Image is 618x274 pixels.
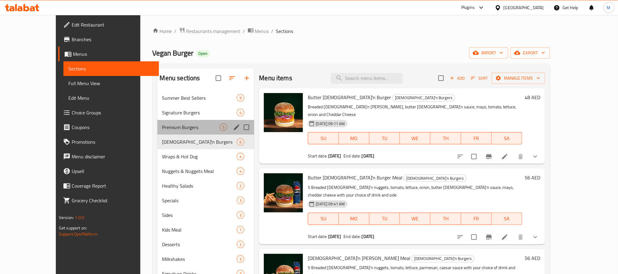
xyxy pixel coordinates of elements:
[162,168,237,175] div: Nuggets & Nuggets Meal
[271,27,274,35] li: /
[343,152,361,160] span: End date:
[157,222,254,237] div: Kids Meal1
[237,183,244,189] span: 2
[162,94,237,102] span: Summer Best Sellers
[157,164,254,178] div: Nuggets & Nuggets Meal4
[58,105,159,120] a: Choice Groups
[196,50,210,57] div: Open
[153,27,550,35] nav: breadcrumb
[328,152,341,160] b: [DATE]
[237,241,244,248] div: items
[59,230,98,238] a: Support.OpsPlatform
[433,214,458,223] span: TH
[237,154,244,160] span: 4
[72,168,154,175] span: Upsell
[461,4,475,11] div: Plugins
[237,138,244,146] div: items
[157,237,254,252] div: Desserts2
[400,132,430,144] button: WE
[237,109,244,116] div: items
[525,254,540,262] h6: 56 AED
[237,226,244,233] div: items
[453,149,468,164] button: sort-choices
[153,46,194,60] span: Vegan Burger
[162,138,237,146] div: Chick'n Burgers
[412,255,474,262] span: [DEMOGRAPHIC_DATA]'n Burgers
[308,184,522,199] p: 5 Breaded [DEMOGRAPHIC_DATA]'n nuggets, tomato, lettuce, onion, butter [DEMOGRAPHIC_DATA]'n sauce...
[72,124,154,131] span: Coupons
[237,182,244,189] div: items
[497,74,540,82] span: Manage items
[157,149,254,164] div: Wraps & Hot Dog4
[461,213,492,225] button: FR
[153,27,172,35] a: Home
[237,110,244,116] span: 4
[237,198,244,204] span: 3
[237,242,244,247] span: 2
[308,173,402,182] span: Butter [DEMOGRAPHIC_DATA]'n Burger Meal
[492,132,522,144] button: SA
[433,134,458,143] span: TH
[68,80,154,87] span: Full Menu View
[464,134,489,143] span: FR
[464,214,489,223] span: FR
[212,72,225,85] span: Select all sections
[532,153,539,160] svg: Show Choices
[259,74,292,83] h2: Menu items
[372,214,397,223] span: TU
[248,27,269,35] a: Menus
[160,74,200,83] h2: Menu sections
[58,17,159,32] a: Edit Restaurant
[369,132,400,144] button: TU
[402,134,428,143] span: WE
[308,152,327,160] span: Start date:
[174,27,177,35] li: /
[339,132,369,144] button: MO
[276,27,293,35] span: Sections
[453,230,468,244] button: sort-choices
[469,74,489,83] button: Sort
[58,164,159,178] a: Upsell
[162,109,237,116] span: Signature Burgers
[468,150,480,163] span: Select to update
[58,193,159,208] a: Grocery Checklist
[313,201,347,207] span: [DATE] 09:41 AM
[435,72,447,85] span: Select section
[532,233,539,241] svg: Show Choices
[237,168,244,175] div: items
[339,213,369,225] button: MO
[343,233,361,240] span: End date:
[341,214,367,223] span: MO
[59,214,74,222] span: Version:
[162,226,237,233] div: Kids Meal
[186,27,241,35] span: Restaurants management
[308,132,339,144] button: SU
[468,231,480,243] span: Select to update
[72,109,154,116] span: Choice Groups
[311,134,336,143] span: SU
[58,120,159,135] a: Coupons
[162,138,237,146] span: [DEMOGRAPHIC_DATA]'n Burgers
[237,139,244,145] span: 6
[393,94,455,101] span: [DEMOGRAPHIC_DATA]'n Burgers
[402,214,428,223] span: WE
[75,214,84,222] span: 1.0.0
[162,211,237,219] div: Sides
[264,93,303,132] img: Butter Chick'n Burger
[430,132,461,144] button: TH
[72,197,154,204] span: Grocery Checklist
[264,173,303,212] img: Butter Chick'n Burger Meal
[72,138,154,146] span: Promotions
[400,213,430,225] button: WE
[469,47,508,59] button: import
[162,255,237,263] span: Milkshakes
[162,182,237,189] div: Healthy Salads
[59,224,87,232] span: Get support on:
[237,211,244,219] div: items
[369,213,400,225] button: TU
[68,65,154,72] span: Sections
[68,94,154,102] span: Edit Menu
[58,135,159,149] a: Promotions
[162,124,220,131] span: Premium Burgers
[528,230,543,244] button: show more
